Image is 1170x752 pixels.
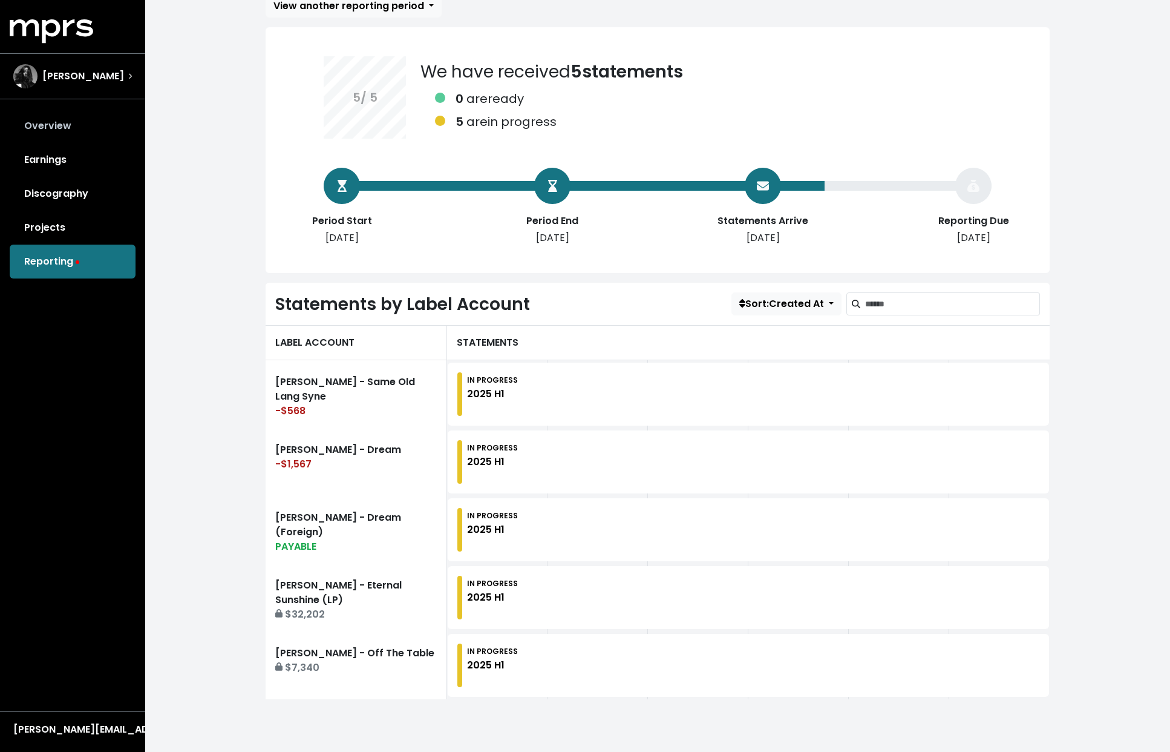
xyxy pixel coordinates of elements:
small: IN PROGRESS [467,646,518,656]
a: mprs logo [10,24,93,38]
div: LABEL ACCOUNT [266,325,447,360]
div: Reporting Due [925,214,1022,228]
b: 5 [456,113,463,130]
div: are in progress [456,113,557,131]
div: -$568 [275,404,437,418]
div: $7,340 [275,661,437,675]
div: 2025 H1 [467,658,518,673]
span: Sort: Created At [739,297,824,311]
a: [PERSON_NAME] - Off The Table$7,340 [266,632,447,699]
small: IN PROGRESS [467,510,518,521]
a: Discography [10,177,136,211]
div: -$1,567 [275,457,437,472]
div: We have received [420,59,683,136]
small: IN PROGRESS [467,443,518,453]
div: [DATE] [293,231,390,245]
span: [PERSON_NAME] [42,69,124,84]
div: 2025 H1 [467,455,518,469]
div: [DATE] [714,231,811,245]
button: Sort:Created At [731,292,842,315]
a: Projects [10,211,136,245]
a: [PERSON_NAME] - Dream-$1,567 [266,428,447,496]
b: 0 [456,90,463,107]
div: 2025 H1 [467,387,518,401]
div: Statements Arrive [714,214,811,228]
div: are ready [456,90,524,108]
a: Overview [10,109,136,143]
div: STATEMENTS [447,325,1050,360]
div: 2025 H1 [467,523,518,537]
img: The selected account / producer [13,64,38,88]
div: [PERSON_NAME][EMAIL_ADDRESS][DOMAIN_NAME] [13,722,132,737]
div: [DATE] [925,231,1022,245]
div: $32,202 [275,607,437,622]
div: PAYABLE [275,539,437,554]
a: [PERSON_NAME] - Eternal Sunshine (LP)$32,202 [266,564,447,632]
b: 5 statements [570,60,683,84]
a: [PERSON_NAME] - Dream (Foreign)PAYABLE [266,496,447,564]
button: [PERSON_NAME][EMAIL_ADDRESS][DOMAIN_NAME] [10,722,136,737]
a: [PERSON_NAME] - Same Old Lang Syne-$568 [266,360,447,428]
small: IN PROGRESS [467,578,518,589]
div: [DATE] [504,231,601,245]
input: Search label accounts [865,292,1040,315]
small: IN PROGRESS [467,375,518,385]
div: 2025 H1 [467,590,518,605]
h2: Statements by Label Account [275,294,530,315]
a: Earnings [10,143,136,177]
div: Period End [504,214,601,228]
div: Period Start [293,214,390,228]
